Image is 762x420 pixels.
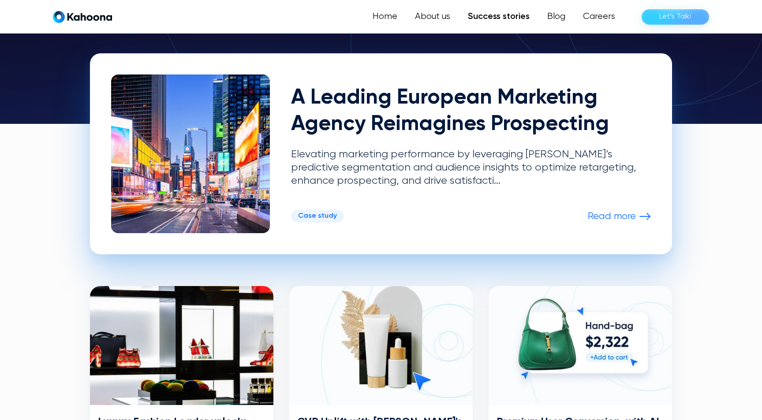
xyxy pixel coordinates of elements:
[459,8,538,26] a: Success stories
[659,10,691,24] div: Let’s Talk!
[53,11,112,23] a: home
[406,8,459,26] a: About us
[364,8,406,26] a: Home
[291,148,651,187] p: Elevating marketing performance by leveraging [PERSON_NAME]’s predictive segmentation and audienc...
[588,211,636,222] p: Read more
[538,8,574,26] a: Blog
[642,9,709,25] a: Let’s Talk!
[90,53,672,254] a: A Leading European Marketing Agency Reimagines ProspectingElevating marketing performance by leve...
[291,85,651,138] h2: A Leading European Marketing Agency Reimagines Prospecting
[574,8,624,26] a: Careers
[298,212,337,220] div: Case study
